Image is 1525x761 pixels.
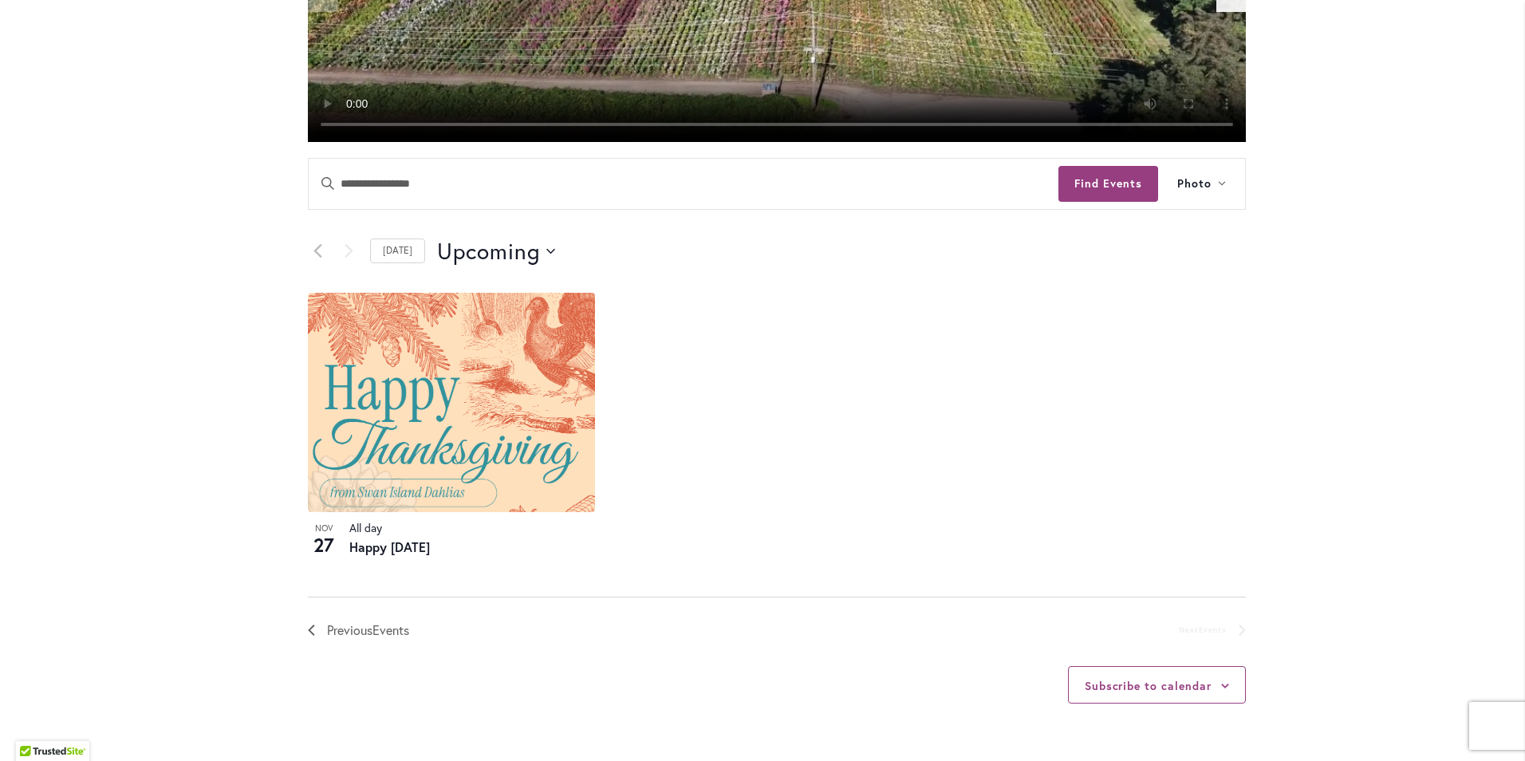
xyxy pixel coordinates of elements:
a: Previous Events [308,242,327,261]
img: SID-THANKSGIVING [308,293,595,512]
button: Subscribe to calendar [1085,678,1212,693]
a: Previous Events [308,620,409,641]
span: Previous [327,620,409,641]
span: Upcoming [437,235,540,267]
a: Click to select today's date [370,239,425,263]
span: 27 [308,531,340,558]
iframe: Launch Accessibility Center [12,704,57,749]
span: Nov [308,522,340,535]
span: Photo [1177,175,1212,193]
span: Events [372,621,409,638]
button: Photo [1158,159,1245,209]
button: Click to toggle datepicker [437,235,555,267]
button: Find Events [1058,166,1158,202]
a: Happy [DATE] [349,538,430,555]
time: All day [349,520,382,535]
input: Enter Keyword. Search for events by Keyword. [309,159,1058,209]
